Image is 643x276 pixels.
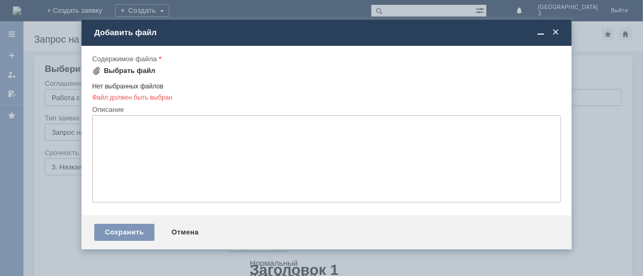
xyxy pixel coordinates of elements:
[535,28,546,37] span: Свернуть (Ctrl + M)
[94,28,561,37] div: Добавить файл
[92,78,561,91] div: Нет выбранных файлов
[92,55,559,62] div: Содержимое файла
[92,91,561,105] div: Файл должен быть выбран
[4,4,156,21] div: Прошу удалить отложенные чеки за [DATE].Спасибо
[92,106,559,113] div: Описание
[104,67,156,75] div: Выбрать файл
[550,28,561,37] span: Закрыть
